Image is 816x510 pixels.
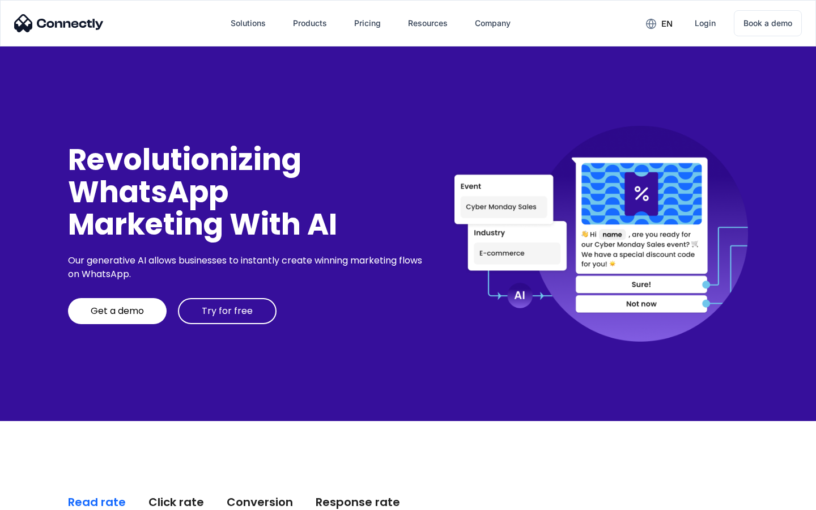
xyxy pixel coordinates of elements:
a: Get a demo [68,298,167,324]
div: Login [695,15,716,31]
a: Book a demo [734,10,802,36]
div: Company [475,15,511,31]
ul: Language list [23,490,68,506]
a: Try for free [178,298,277,324]
a: Pricing [345,10,390,37]
div: Read rate [68,494,126,510]
div: Try for free [202,305,253,317]
img: Connectly Logo [14,14,104,32]
div: Resources [408,15,448,31]
div: Get a demo [91,305,144,317]
div: Pricing [354,15,381,31]
a: Login [686,10,725,37]
div: Click rate [148,494,204,510]
div: en [661,16,673,32]
div: Solutions [231,15,266,31]
div: Our generative AI allows businesses to instantly create winning marketing flows on WhatsApp. [68,254,426,281]
div: Products [293,15,327,31]
aside: Language selected: English [11,490,68,506]
div: Response rate [316,494,400,510]
div: Revolutionizing WhatsApp Marketing With AI [68,143,426,241]
div: Conversion [227,494,293,510]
